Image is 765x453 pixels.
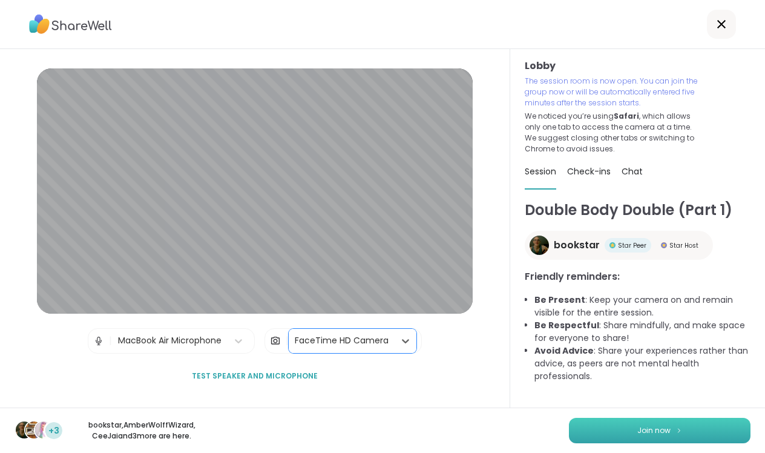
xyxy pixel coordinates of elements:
span: Test speaker and microphone [192,371,318,382]
span: +3 [48,425,59,437]
h3: Lobby [525,59,750,73]
a: bookstarbookstarStar PeerStar PeerStar HostStar Host [525,231,713,260]
img: Camera [270,329,281,353]
img: Star Peer [609,242,616,248]
li: : Share your experiences rather than advice, as peers are not mental health professionals. [534,345,750,383]
span: Star Host [669,241,698,250]
span: Check-ins [567,165,611,177]
img: Microphone [93,329,104,353]
p: bookstar , AmberWolffWizard , CeeJai and 3 more are here. [74,420,209,441]
li: : Share mindfully, and make space for everyone to share! [534,319,750,345]
img: CeeJai [35,422,52,438]
span: Chat [622,165,643,177]
b: Safari [614,111,639,121]
img: bookstar [16,422,33,438]
img: bookstar [530,236,549,255]
img: AmberWolffWizard [25,422,42,438]
p: The session room is now open. You can join the group now or will be automatically entered five mi... [525,76,699,108]
h3: Friendly reminders: [525,269,750,284]
b: Be Present [534,294,585,306]
span: Session [525,165,556,177]
b: Avoid Advice [534,345,594,357]
img: ShareWell Logomark [675,427,683,434]
b: Be Respectful [534,319,599,331]
img: ShareWell Logo [29,10,112,38]
span: bookstar [554,238,600,253]
span: | [286,329,289,353]
span: Star Peer [618,241,646,250]
li: : Keep your camera on and remain visible for the entire session. [534,294,750,319]
p: We noticed you’re using , which allows only one tab to access the camera at a time. We suggest cl... [525,111,699,154]
h1: Double Body Double (Part 1) [525,199,750,221]
button: Join now [569,418,750,443]
button: Test speaker and microphone [187,363,323,389]
div: MacBook Air Microphone [118,334,222,347]
img: Star Host [661,242,667,248]
span: | [109,329,112,353]
span: Join now [637,425,671,436]
div: FaceTime HD Camera [295,334,389,347]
